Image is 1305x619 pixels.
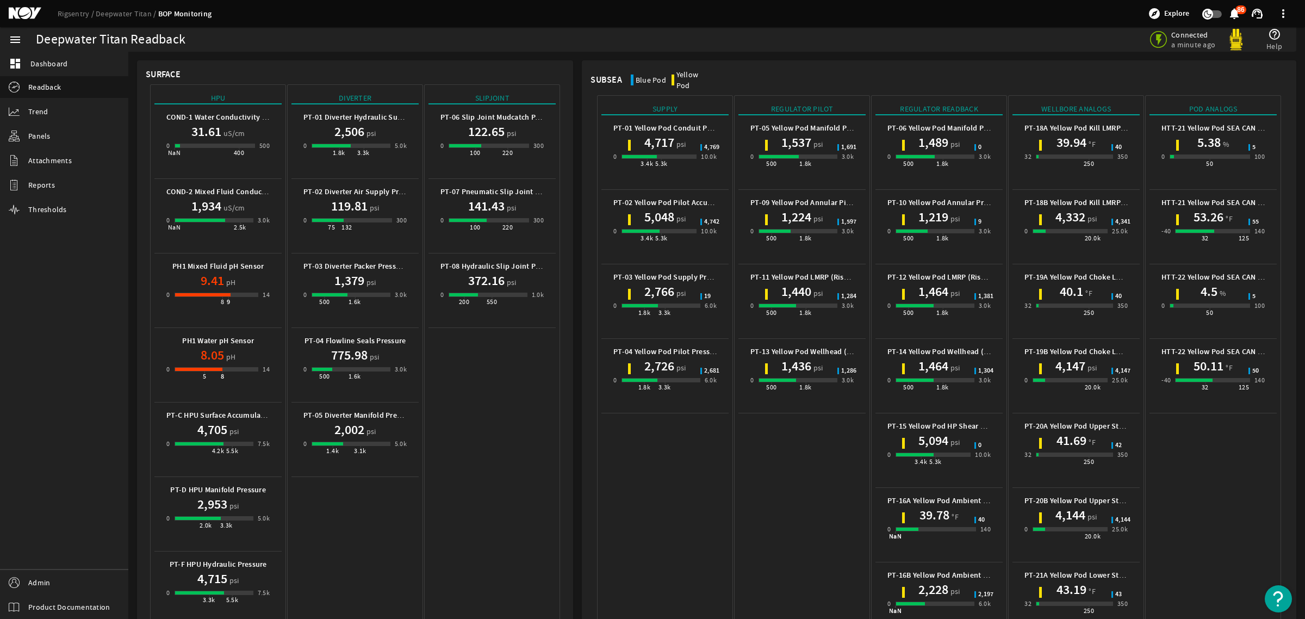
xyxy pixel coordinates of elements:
[1239,233,1249,244] div: 125
[979,375,991,386] div: 3.0k
[781,208,811,226] h1: 1,224
[613,123,732,133] b: PT-01 Yellow Pod Conduit Pressure
[887,375,891,386] div: 0
[533,140,544,151] div: 300
[641,158,653,169] div: 3.4k
[1085,213,1097,224] span: psi
[468,197,505,215] h1: 141.43
[28,106,48,117] span: Trend
[1201,283,1217,300] h1: 4.5
[978,442,981,449] span: 0
[641,233,653,244] div: 3.4k
[197,421,227,438] h1: 4,705
[738,103,866,115] div: Regulator Pilot
[1055,208,1085,226] h1: 4,332
[1171,40,1217,49] span: a minute ago
[1171,30,1217,40] span: Connected
[96,9,158,18] a: Deepwater Titan
[201,272,224,289] h1: 9.41
[705,375,717,386] div: 6.0k
[166,289,170,300] div: 0
[1083,288,1092,299] span: °F
[1202,382,1209,393] div: 32
[291,92,419,104] div: Diverter
[533,215,544,226] div: 300
[613,346,721,357] b: PT-04 Yellow Pod Pilot Pressure
[887,197,1005,208] b: PT-10 Yellow Pod Annular Pressure
[1252,368,1259,374] span: 50
[1024,300,1031,311] div: 32
[1228,8,1240,20] button: 86
[395,364,407,375] div: 3.0k
[1144,5,1194,22] button: Explore
[166,187,306,197] b: COND-2 Mixed Fluid Conductivity Sensor
[201,346,224,364] h1: 8.05
[1115,293,1122,300] span: 40
[979,226,991,237] div: 3.0k
[1268,28,1281,41] mat-icon: help_outline
[395,289,407,300] div: 3.0k
[440,261,561,271] b: PT-08 Hydraulic Slip Joint Pressure
[948,362,960,373] span: psi
[875,103,1003,115] div: Regulator Readback
[978,144,981,151] span: 0
[28,155,72,166] span: Attachments
[1270,1,1296,27] button: more_vert
[674,213,686,224] span: psi
[470,222,480,233] div: 100
[948,288,960,299] span: psi
[750,123,890,133] b: PT-05 Yellow Pod Manifold Pilot Pressure
[440,289,444,300] div: 0
[258,438,270,449] div: 7.5k
[396,215,407,226] div: 300
[331,197,368,215] h1: 119.81
[349,296,361,307] div: 1.6k
[1024,123,1198,133] b: PT-18A Yellow Pod Kill LMRP Wellbore Temperature
[644,134,674,151] h1: 4,717
[331,346,368,364] h1: 775.98
[212,445,225,456] div: 4.2k
[674,139,686,150] span: psi
[887,151,891,162] div: 0
[1161,123,1295,133] b: HTT-21 Yellow Pod SEA CAN 1 Humidity
[319,371,330,382] div: 500
[750,151,754,162] div: 0
[1024,197,1184,208] b: PT-18B Yellow Pod Kill LMRP Wellbore Pressure
[468,123,505,140] h1: 122.65
[1060,283,1083,300] h1: 40.1
[1223,213,1233,224] span: °F
[221,202,245,213] span: uS/cm
[936,233,949,244] div: 1.8k
[903,233,913,244] div: 500
[226,445,239,456] div: 5.5k
[326,445,339,456] div: 1.4k
[750,300,754,311] div: 0
[168,222,181,233] div: NaN
[303,112,444,122] b: PT-01 Diverter Hydraulic Supply Pressure
[172,261,264,271] b: PH1 Mixed Fluid pH Sensor
[750,375,754,386] div: 0
[644,208,674,226] h1: 5,048
[644,357,674,375] h1: 2,726
[705,300,717,311] div: 6.0k
[781,134,811,151] h1: 1,537
[221,296,224,307] div: 8
[975,449,991,460] div: 10.0k
[613,197,766,208] b: PT-02 Yellow Pod Pilot Accumulator Pressure
[704,368,719,374] span: 2,681
[168,147,181,158] div: NaN
[258,215,270,226] div: 3.0k
[1084,158,1094,169] div: 250
[9,57,22,70] mat-icon: dashboard
[842,300,854,311] div: 3.0k
[364,426,376,437] span: psi
[1217,288,1226,299] span: %
[638,307,651,318] div: 1.8k
[811,362,823,373] span: psi
[1149,103,1277,115] div: Pod Analogs
[613,226,617,237] div: 0
[750,272,975,282] b: PT-11 Yellow Pod LMRP (Riser) Connector Regulator Pilot Pressure
[28,577,50,588] span: Admin
[811,288,823,299] span: psi
[903,382,913,393] div: 500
